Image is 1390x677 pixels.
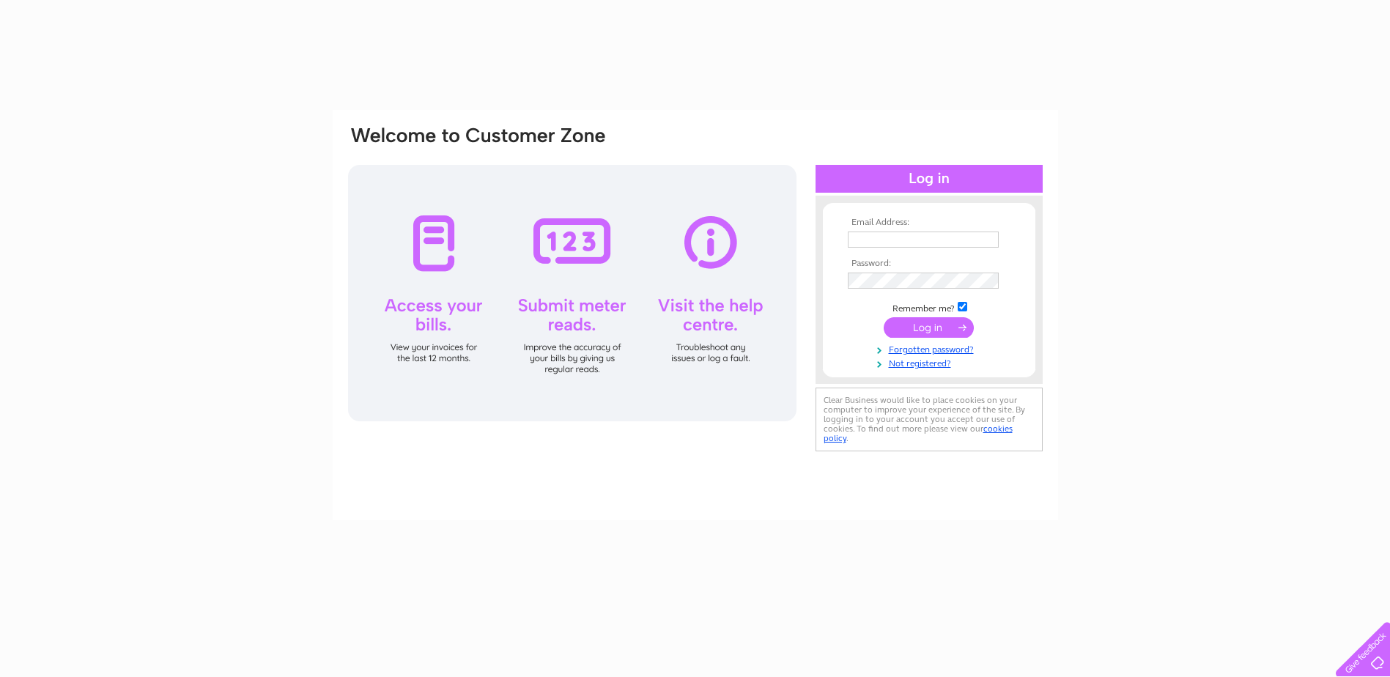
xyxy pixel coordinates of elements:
[844,259,1014,269] th: Password:
[848,341,1014,355] a: Forgotten password?
[884,317,974,338] input: Submit
[844,218,1014,228] th: Email Address:
[816,388,1043,451] div: Clear Business would like to place cookies on your computer to improve your experience of the sit...
[848,355,1014,369] a: Not registered?
[824,423,1013,443] a: cookies policy
[844,300,1014,314] td: Remember me?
